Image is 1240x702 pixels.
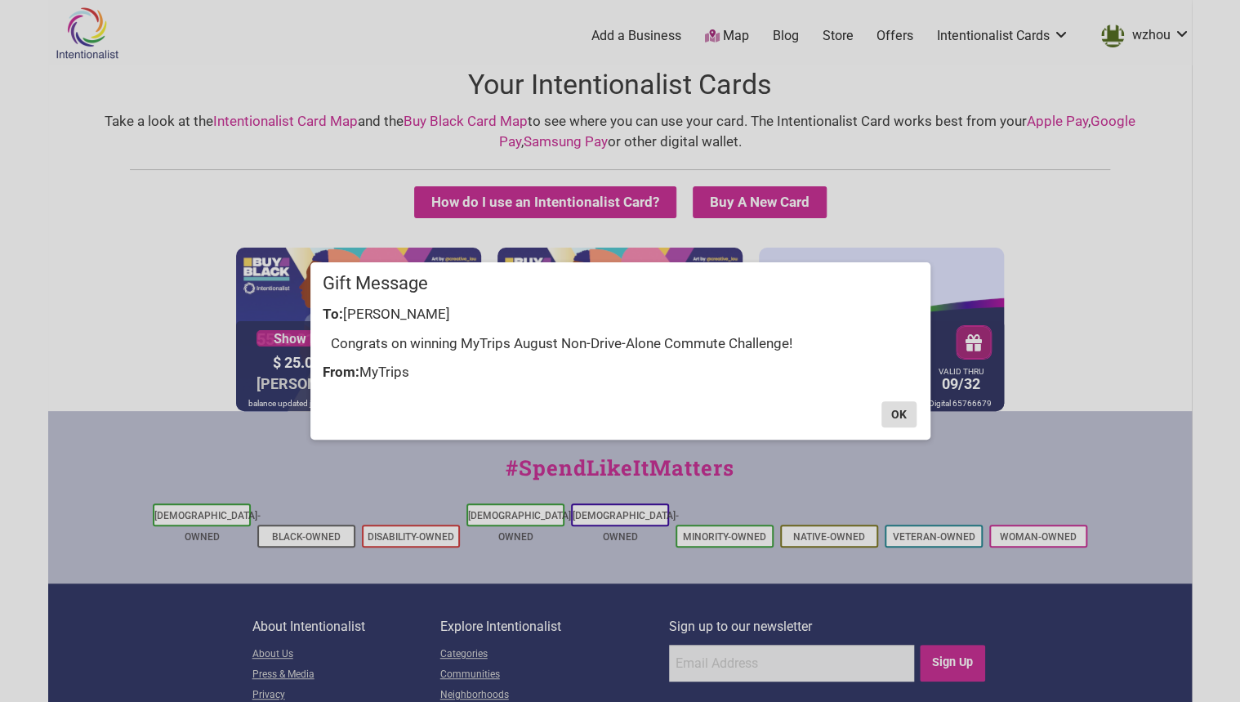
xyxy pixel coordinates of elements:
div: MyTrips [323,362,918,383]
span: Gift Message [323,275,428,292]
b: From: [323,364,359,380]
b: To: [323,306,343,322]
div: Congrats on winning MyTrips August Non-Drive-Alone Commute Challenge! [323,325,918,363]
div: [PERSON_NAME] [323,304,918,325]
button: OK [881,401,917,427]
